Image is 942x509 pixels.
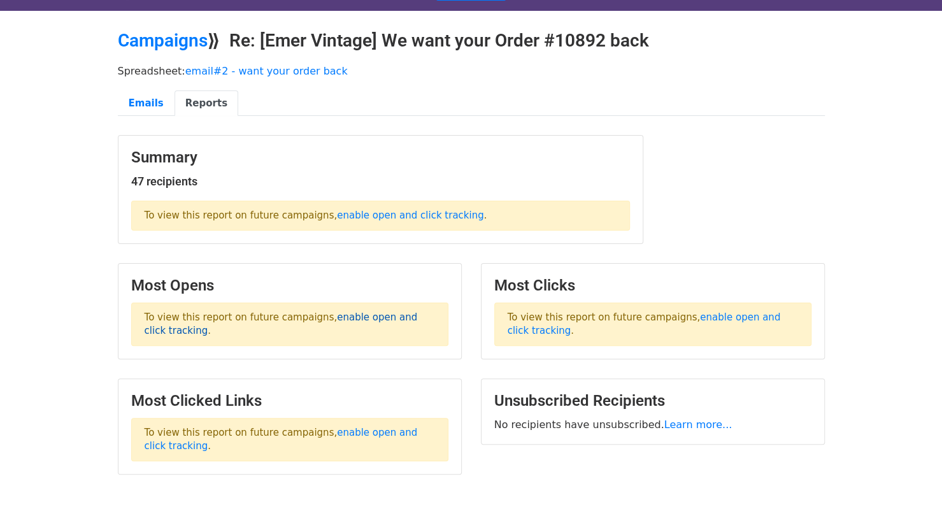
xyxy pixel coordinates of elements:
[664,419,732,431] a: Learn more...
[494,276,811,295] h3: Most Clicks
[494,303,811,346] p: To view this report on future campaigns, .
[118,30,825,52] h2: ⟫ Re: [Emer Vintage] We want your Order #10892 back
[494,418,811,431] p: No recipients have unsubscribed.
[131,148,630,167] h3: Summary
[118,90,175,117] a: Emails
[337,210,483,221] a: enable open and click tracking
[131,418,448,461] p: To view this report on future campaigns, .
[131,201,630,231] p: To view this report on future campaigns, .
[185,65,348,77] a: email#2 - want your order back
[131,175,630,189] h5: 47 recipients
[131,276,448,295] h3: Most Opens
[878,448,942,509] iframe: Chat Widget
[131,303,448,346] p: To view this report on future campaigns, .
[878,448,942,509] div: Widżet czatu
[118,64,825,78] p: Spreadsheet:
[175,90,238,117] a: Reports
[118,30,208,51] a: Campaigns
[131,392,448,410] h3: Most Clicked Links
[494,392,811,410] h3: Unsubscribed Recipients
